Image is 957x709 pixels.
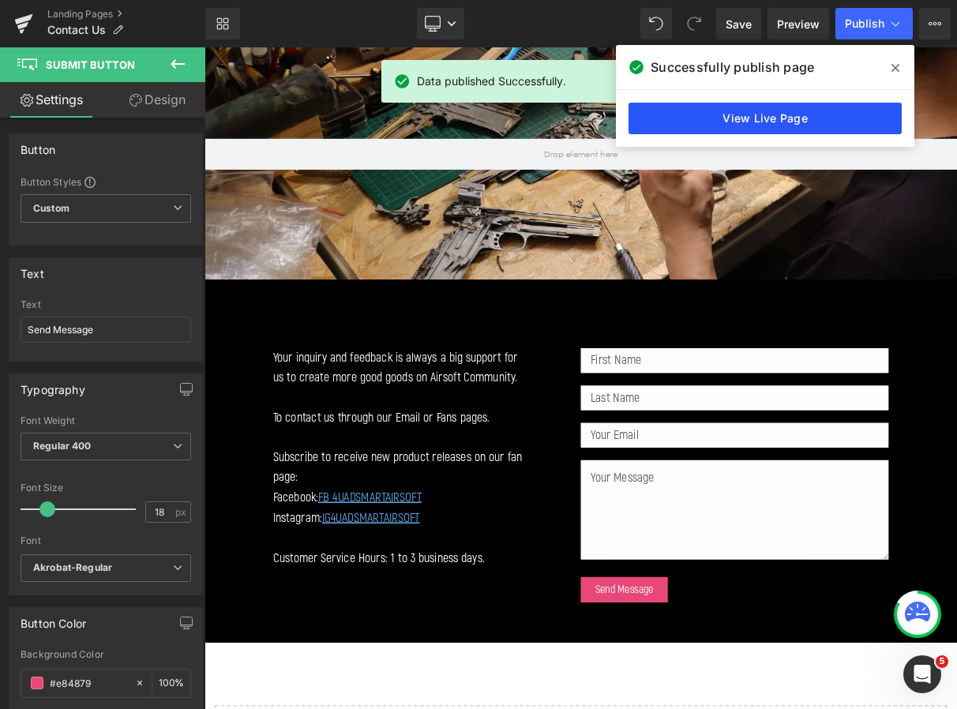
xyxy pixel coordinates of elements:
[767,8,829,39] a: Preview
[21,374,85,396] div: Typography
[21,299,191,310] div: Text
[87,460,362,480] font: To contact us through our Email or Fans pages.
[21,258,44,280] div: Text
[21,608,86,630] div: Button Color
[478,382,869,414] input: First Name
[651,58,814,77] span: Successfully publish page
[87,511,403,556] font: Subscribe to receive new product releases on our fan page:
[640,8,672,39] button: Undo
[87,385,398,430] font: Your inquiry and feedback is always a big support for us to create more good goods on Airsoft Com...
[33,202,69,216] b: Custom
[21,175,191,188] div: Button Styles
[144,561,276,581] a: FB 4UADSMARTAIRSOFT
[835,8,913,39] button: Publish
[50,674,127,692] input: Color
[46,58,135,71] span: Submit Button
[726,16,752,32] span: Save
[160,587,273,607] a: 4UADSMARTAIRSOFT
[478,673,588,705] button: Send Message
[678,8,710,39] button: Redo
[47,24,106,36] span: Contact Us
[777,16,820,32] span: Preview
[205,8,240,39] a: New Library
[152,670,190,697] div: %
[21,134,55,156] div: Button
[175,507,189,517] span: px
[33,561,112,575] i: Akrobat-Regular
[845,17,884,30] span: Publish
[417,73,566,90] span: Data published Successfully.
[47,8,205,21] a: Landing Pages
[478,430,869,461] input: Last Name
[149,587,160,607] a: IG
[21,535,191,546] div: Font
[33,440,92,452] b: Regular 400
[478,477,869,508] input: Your Email
[87,639,356,658] span: Customer Service Hours: 1 to 3 business days.
[629,103,902,134] a: View Live Page
[919,8,951,39] button: More
[21,482,191,493] div: Font Size
[106,82,208,118] a: Design
[936,655,948,668] span: 5
[87,587,149,607] font: Instagram:
[87,561,144,581] font: Facebook:
[21,415,191,426] div: Font Weight
[903,655,941,693] iframe: Intercom live chat
[21,649,191,660] div: Background Color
